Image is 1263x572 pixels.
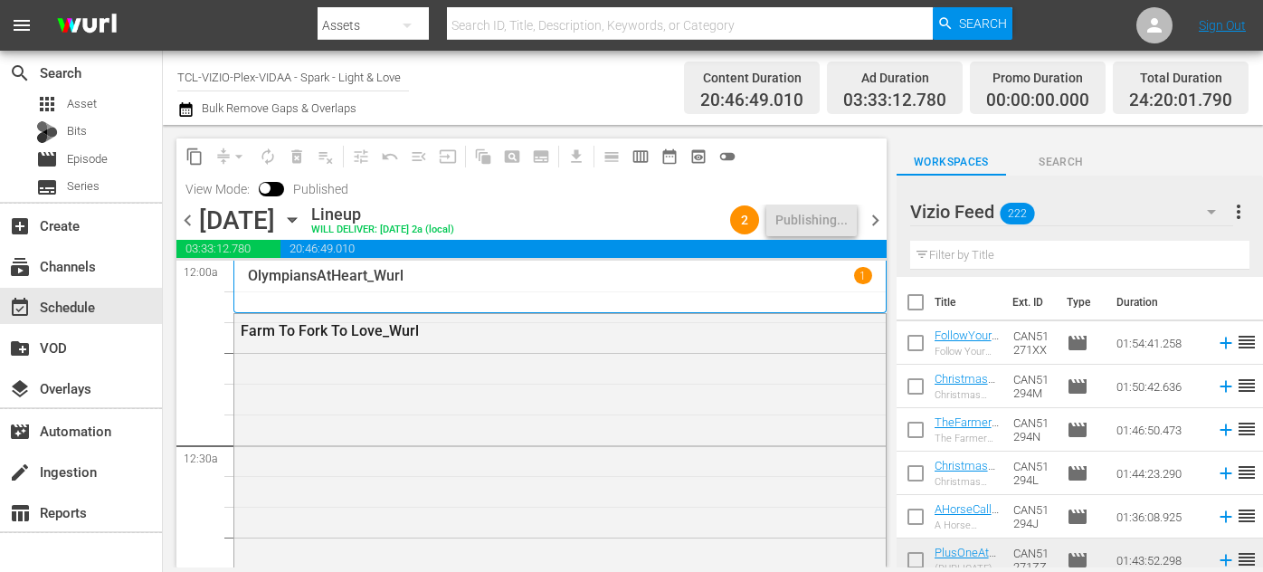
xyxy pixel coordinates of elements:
[718,148,736,166] span: toggle_off
[1067,419,1088,441] span: Episode
[253,142,282,171] span: Loop Content
[935,277,1002,328] th: Title
[730,213,759,227] span: 2
[311,205,454,224] div: Lineup
[462,138,498,174] span: Refresh All Search Blocks
[209,142,253,171] span: Remove Gaps & Overlaps
[1006,408,1059,452] td: CAN51294N
[1216,507,1236,527] svg: Add to Schedule
[404,142,433,171] span: Fill episodes with ad slates
[631,148,650,166] span: calendar_view_week_outlined
[433,142,462,171] span: Update Metadata from Key Asset
[1067,332,1088,354] span: Episode
[340,138,375,174] span: Customize Events
[591,138,626,174] span: Day Calendar View
[775,204,848,236] div: Publishing...
[864,209,887,232] span: chevron_right
[36,148,58,170] span: Episode
[1006,365,1059,408] td: CAN51294M
[185,148,204,166] span: content_copy
[43,5,130,47] img: ans4CAIJ8jUAAAAAAAAAAAAAAAAAAAAAAAAgQb4GAAAAAAAAAAAAAAAAAAAAAAAAJMjXAAAAAAAAAAAAAAAAAAAAAAAAgAT5G...
[843,65,946,91] div: Ad Duration
[199,101,356,115] span: Bulk Remove Gaps & Overlaps
[1228,190,1249,234] button: more_vert
[282,142,311,171] span: Select an event to delete
[1002,277,1055,328] th: Ext. ID
[67,150,108,168] span: Episode
[1067,506,1088,528] span: Episode
[1236,331,1258,353] span: reorder
[9,421,31,443] span: Automation
[67,122,87,140] span: Bits
[1236,505,1258,527] span: reorder
[1236,375,1258,396] span: reorder
[1067,376,1088,397] span: Episode
[180,142,209,171] span: Copy Lineup
[176,240,280,258] span: 03:33:12.780
[1216,333,1236,353] svg: Add to Schedule
[241,322,784,339] div: Farm To Fork To Love_Wurl
[556,138,591,174] span: Download as CSV
[1216,420,1236,440] svg: Add to Schedule
[498,142,527,171] span: Create Search Block
[1109,452,1209,495] td: 01:44:23.290
[1109,365,1209,408] td: 01:50:42.636
[280,240,887,258] span: 20:46:49.010
[935,329,999,369] a: FollowYourHeart99_Wurl
[1216,377,1236,396] svg: Add to Schedule
[36,176,58,198] span: Series
[933,7,1012,40] button: Search
[176,182,259,196] span: View Mode:
[36,121,58,143] div: Bits
[700,91,803,111] span: 20:46:49.010
[935,520,1000,531] div: A Horse Called Hope
[375,142,404,171] span: Revert to Primary Episode
[1216,463,1236,483] svg: Add to Schedule
[700,65,803,91] div: Content Duration
[1228,201,1249,223] span: more_vert
[1067,462,1088,484] span: Episode
[248,267,404,284] p: OlympiansAtHeart_Wurl
[1006,495,1059,539] td: CAN51294J
[67,95,97,113] span: Asset
[1006,321,1059,365] td: CAN51271XX
[9,62,31,84] span: Search
[9,338,31,359] span: VOD
[1236,462,1258,483] span: reorder
[655,142,684,171] span: Month Calendar View
[1236,418,1258,440] span: reorder
[1106,277,1214,328] th: Duration
[67,177,100,195] span: Series
[1006,153,1116,172] span: Search
[660,148,679,166] span: date_range_outlined
[311,142,340,171] span: Clear Lineup
[9,297,31,319] span: Schedule
[527,142,556,171] span: Create Series Block
[935,433,1000,444] div: The Farmer and the Belle – Saving Santaland
[935,372,996,413] a: ChristmasHarmony_Wurl
[1067,549,1088,571] span: Episode
[1109,321,1209,365] td: 01:54:41.258
[843,91,946,111] span: 03:33:12.780
[1129,91,1232,111] span: 24:20:01.790
[9,256,31,278] span: Channels
[935,476,1000,488] div: Christmas Cupcakes
[986,65,1089,91] div: Promo Duration
[1006,452,1059,495] td: CAN51294L
[935,389,1000,401] div: Christmas Harmony
[935,346,1000,357] div: Follow Your Heart
[959,7,1007,40] span: Search
[897,153,1007,172] span: Workspaces
[199,205,275,235] div: [DATE]
[986,91,1089,111] span: 00:00:00.000
[9,462,31,483] span: Ingestion
[766,204,857,236] button: Publishing...
[910,186,1233,237] div: Vizio Feed
[36,93,58,115] span: Asset
[311,224,454,236] div: WILL DELIVER: [DATE] 2a (local)
[9,502,31,524] span: Reports
[11,14,33,36] span: menu
[1236,548,1258,570] span: reorder
[1109,408,1209,452] td: 01:46:50.473
[935,459,995,500] a: ChristmasCupcakes_Wurl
